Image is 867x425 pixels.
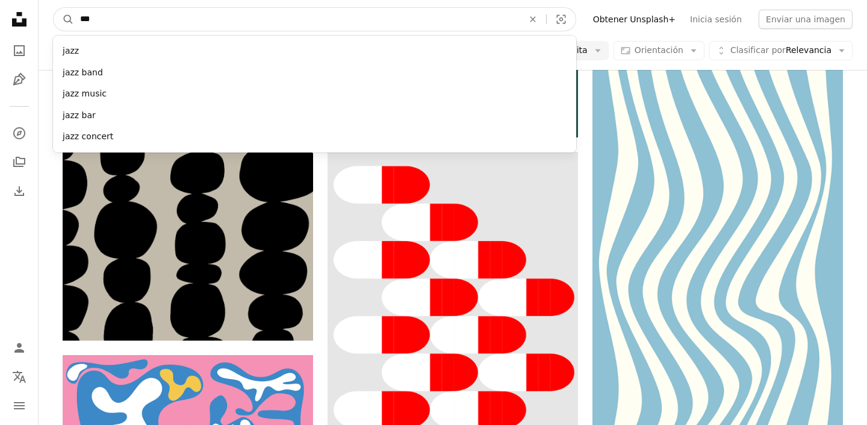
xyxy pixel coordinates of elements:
[53,7,576,31] form: Encuentra imágenes en todo el sitio
[7,365,31,389] button: Idioma
[53,83,576,105] div: jazz music
[63,90,313,341] img: Formas orgánicas negras apiladas verticalmente sobre un fondo beige.
[730,45,786,55] span: Clasificar por
[7,68,31,92] a: Ilustraciones
[7,336,31,360] a: Iniciar sesión / Registrarse
[7,150,31,174] a: Colecciones
[730,45,831,57] span: Relevancia
[54,8,74,31] button: Buscar en Unsplash
[7,7,31,34] a: Inicio — Unsplash
[759,10,853,29] button: Enviar una imagen
[7,179,31,203] a: Historial de descargas
[614,41,704,60] button: Orientación
[586,10,683,29] a: Obtener Unsplash+
[592,255,843,266] a: Las rayas onduladas azules y blancas crean una ilusión óptica.
[547,8,576,31] button: Búsqueda visual
[63,209,313,220] a: Formas orgánicas negras apiladas verticalmente sobre un fondo beige.
[635,45,683,55] span: Orientación
[683,10,749,29] a: Inicia sesión
[7,39,31,63] a: Fotos
[520,8,546,31] button: Borrar
[53,40,576,62] div: jazz
[53,62,576,84] div: jazz band
[7,394,31,418] button: Menú
[709,41,853,60] button: Clasificar porRelevancia
[53,105,576,127] div: jazz bar
[328,323,578,334] a: Píldoras dispuestas en un patrón escalonado.
[53,126,576,148] div: jazz concert
[7,121,31,145] a: Explorar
